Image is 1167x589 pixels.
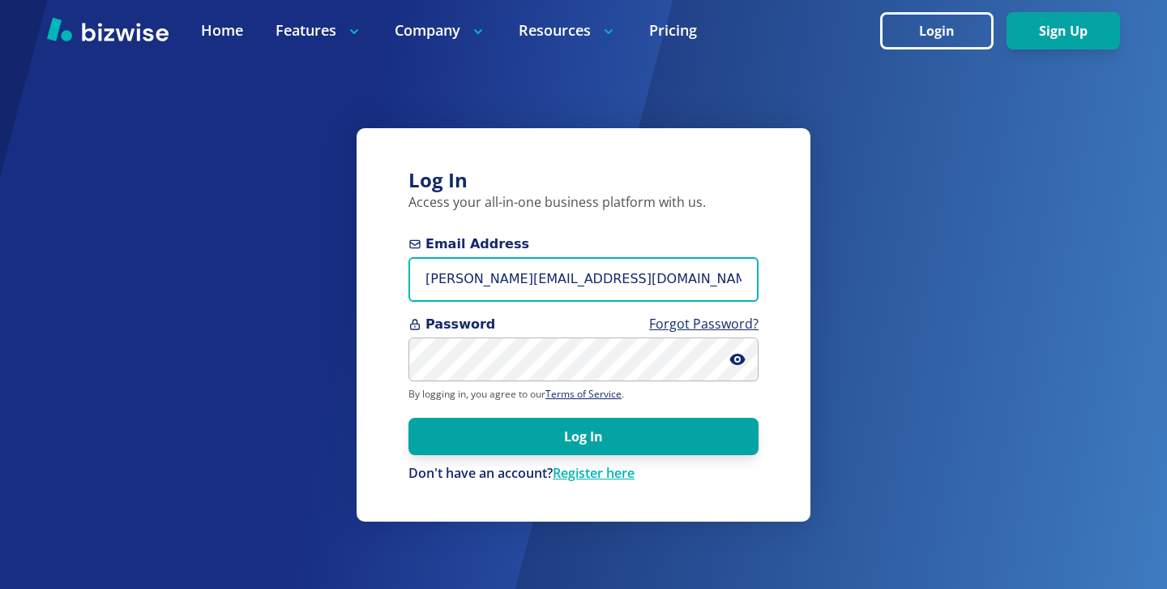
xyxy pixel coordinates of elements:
h3: Log In [408,167,759,194]
span: Password [408,315,759,334]
a: Login [880,24,1007,39]
a: Register here [553,464,635,482]
p: Resources [519,20,617,41]
a: Forgot Password? [649,315,759,333]
button: Login [880,12,994,49]
button: Log In [408,418,759,455]
p: Access your all-in-one business platform with us. [408,194,759,212]
a: Home [201,20,243,41]
p: Company [395,20,486,41]
a: Pricing [649,20,697,41]
span: Email Address [408,234,759,254]
a: Terms of Service [545,387,622,401]
p: Don't have an account? [408,465,759,483]
input: you@example.com [408,257,759,302]
a: Sign Up [1007,24,1120,39]
p: Features [276,20,362,41]
img: Bizwise Logo [47,17,169,41]
p: By logging in, you agree to our . [408,388,759,401]
button: Sign Up [1007,12,1120,49]
div: Don't have an account?Register here [408,465,759,483]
